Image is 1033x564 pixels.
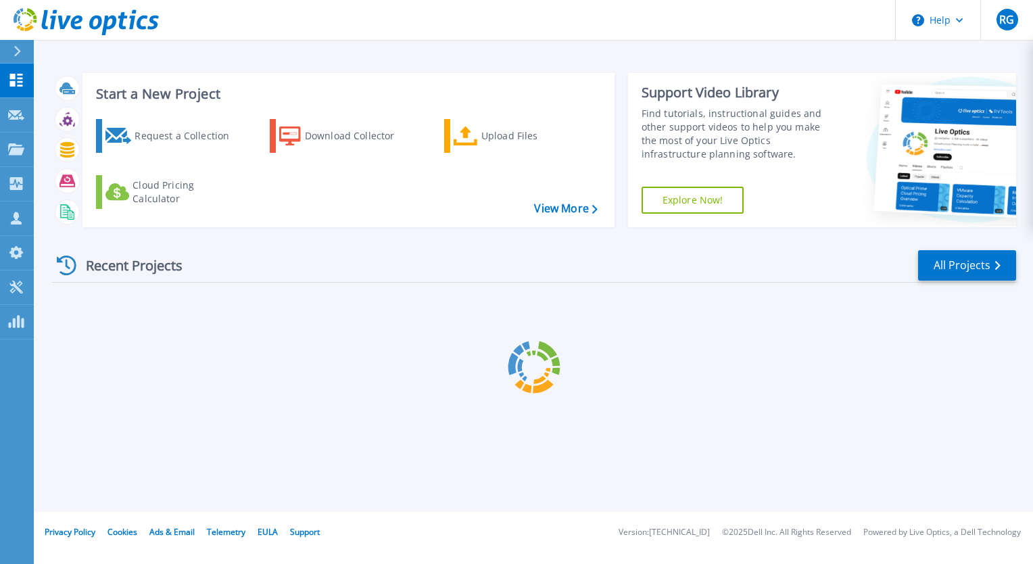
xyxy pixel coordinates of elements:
[207,526,245,538] a: Telemetry
[722,528,851,537] li: © 2025 Dell Inc. All Rights Reserved
[96,119,247,153] a: Request a Collection
[135,122,243,149] div: Request a Collection
[918,250,1016,281] a: All Projects
[107,526,137,538] a: Cookies
[444,119,595,153] a: Upload Files
[45,526,95,538] a: Privacy Policy
[96,87,597,101] h3: Start a New Project
[642,84,836,101] div: Support Video Library
[534,202,597,215] a: View More
[52,249,201,282] div: Recent Projects
[481,122,590,149] div: Upload Files
[999,14,1014,25] span: RG
[133,179,241,206] div: Cloud Pricing Calculator
[149,526,195,538] a: Ads & Email
[619,528,710,537] li: Version: [TECHNICAL_ID]
[290,526,320,538] a: Support
[270,119,421,153] a: Download Collector
[642,187,744,214] a: Explore Now!
[96,175,247,209] a: Cloud Pricing Calculator
[642,107,836,161] div: Find tutorials, instructional guides and other support videos to help you make the most of your L...
[305,122,413,149] div: Download Collector
[258,526,278,538] a: EULA
[863,528,1021,537] li: Powered by Live Optics, a Dell Technology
